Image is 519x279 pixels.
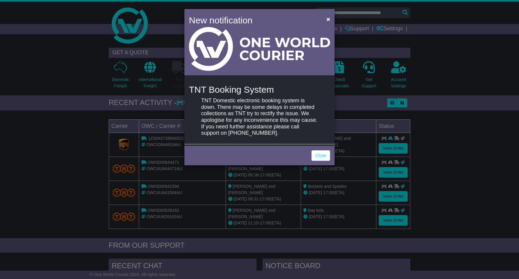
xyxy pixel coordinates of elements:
a: Close [311,150,330,161]
img: Light [189,27,330,71]
button: Close [323,13,333,25]
p: TNT Domestic electronic booking system is down. There may be some delays in completed collections... [201,97,318,136]
span: × [326,16,330,22]
h4: TNT Booking System [189,85,330,94]
h4: New notification [189,13,318,27]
